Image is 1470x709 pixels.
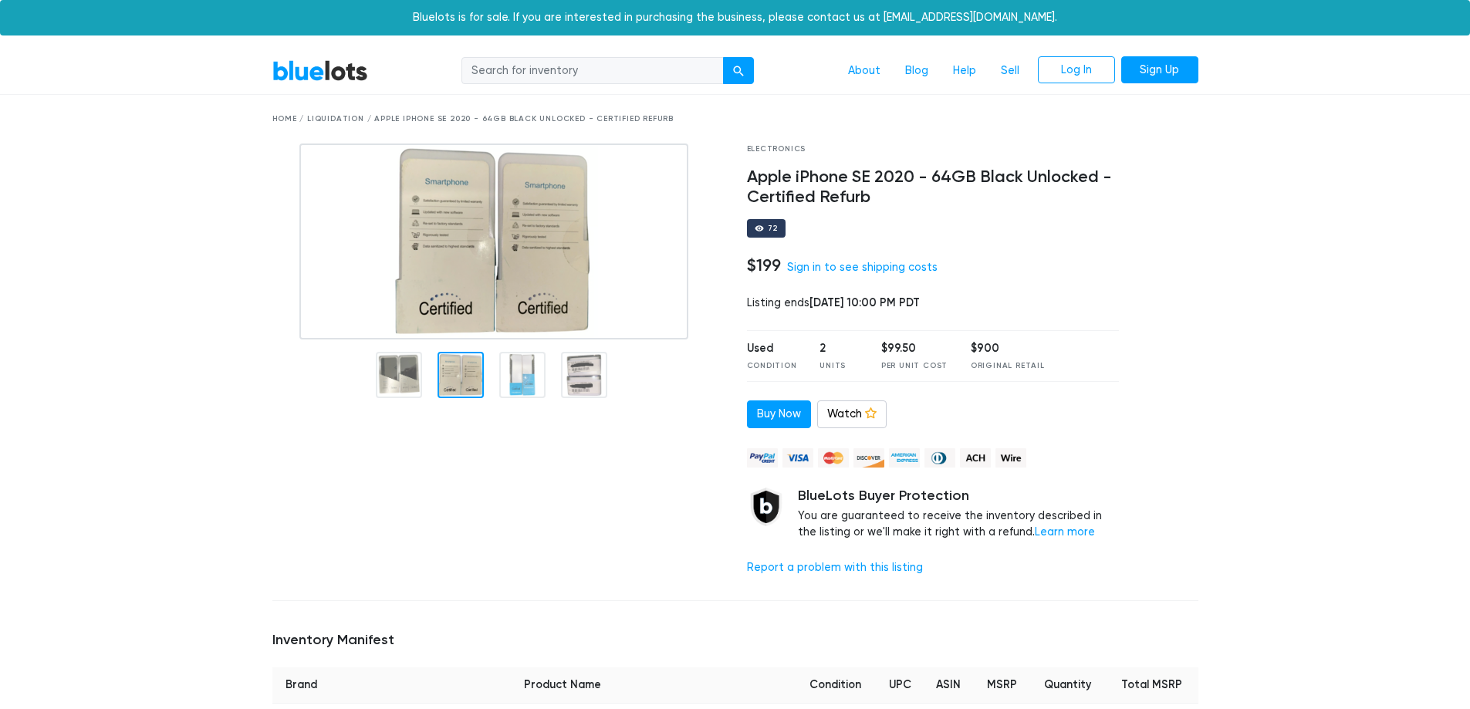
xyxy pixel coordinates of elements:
th: Product Name [330,667,795,703]
img: visa-79caf175f036a155110d1892330093d4c38f53c55c9ec9e2c3a54a56571784bb.png [782,448,813,468]
a: Help [941,56,988,86]
th: Condition [795,667,876,703]
a: About [836,56,893,86]
a: BlueLots [272,59,368,82]
img: diners_club-c48f30131b33b1bb0e5d0e2dbd43a8bea4cb12cb2961413e2f4250e06c020426.png [924,448,955,468]
img: buyer_protection_shield-3b65640a83011c7d3ede35a8e5a80bfdfaa6a97447f0071c1475b91a4b0b3d01.png [747,488,786,526]
div: Units [819,360,858,372]
h5: BlueLots Buyer Protection [798,488,1120,505]
div: Condition [747,360,797,372]
h5: Inventory Manifest [272,632,1198,649]
th: MSRP [974,667,1030,703]
img: discover-82be18ecfda2d062aad2762c1ca80e2d36a4073d45c9e0ffae68cd515fbd3d32.png [853,448,884,468]
div: $900 [971,340,1045,357]
img: american_express-ae2a9f97a040b4b41f6397f7637041a5861d5f99d0716c09922aba4e24c8547d.png [889,448,920,468]
a: Log In [1038,56,1115,84]
th: UPC [876,667,923,703]
img: ach-b7992fed28a4f97f893c574229be66187b9afb3f1a8d16a4691d3d3140a8ab00.png [960,448,991,468]
a: Sign in to see shipping costs [787,261,938,274]
a: Blog [893,56,941,86]
th: Brand [272,667,330,703]
th: ASIN [924,667,974,703]
a: Learn more [1035,525,1095,539]
img: mastercard-42073d1d8d11d6635de4c079ffdb20a4f30a903dc55d1612383a1b395dd17f39.png [818,448,849,468]
a: Sign Up [1121,56,1198,84]
a: Report a problem with this listing [747,561,923,574]
div: Home / Liquidation / Apple iPhone SE 2020 - 64GB Black Unlocked - Certified Refurb [272,113,1198,125]
img: wire-908396882fe19aaaffefbd8e17b12f2f29708bd78693273c0e28e3a24408487f.png [995,448,1026,468]
span: [DATE] 10:00 PM PDT [809,295,920,309]
div: 72 [768,225,779,232]
div: Per Unit Cost [881,360,948,372]
div: Listing ends [747,295,1120,312]
a: Sell [988,56,1032,86]
a: Watch [817,400,887,428]
img: d97338f6-a11c-4e7d-ab76-29a18473a22b-1755094708.png [299,143,688,339]
div: Electronics [747,143,1120,155]
a: Buy Now [747,400,811,428]
h4: Apple iPhone SE 2020 - 64GB Black Unlocked - Certified Refurb [747,167,1120,208]
div: Used [747,340,797,357]
th: Total MSRP [1106,667,1198,703]
img: paypal_credit-80455e56f6e1299e8d57f40c0dcee7b8cd4ae79b9eccbfc37e2480457ba36de9.png [747,448,778,468]
div: You are guaranteed to receive the inventory described in the listing or we'll make it right with ... [798,488,1120,541]
h4: $199 [747,255,781,275]
input: Search for inventory [461,57,724,85]
div: Original Retail [971,360,1045,372]
th: Quantity [1030,667,1106,703]
div: 2 [819,340,858,357]
div: $99.50 [881,340,948,357]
